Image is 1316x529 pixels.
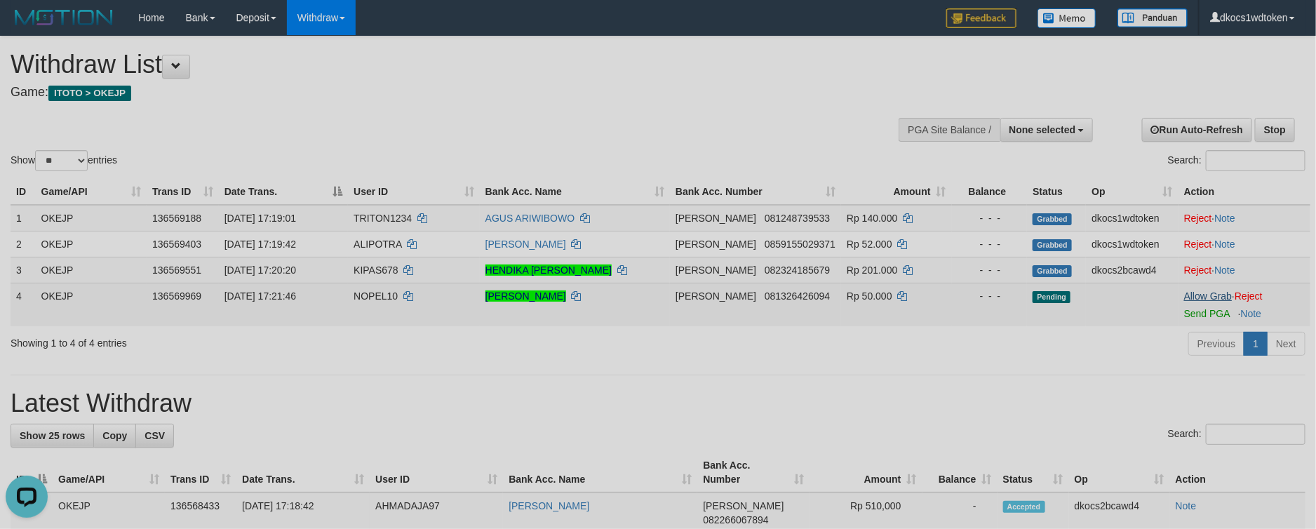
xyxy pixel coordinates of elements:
[11,330,538,350] div: Showing 1 to 4 of 4 entries
[485,213,575,224] a: AGUS ARIWIBOWO
[676,290,756,302] span: [PERSON_NAME]
[1086,257,1178,283] td: dkocs2bcawd4
[224,264,296,276] span: [DATE] 17:20:20
[11,7,117,28] img: MOTION_logo.png
[1179,257,1310,283] td: ·
[480,179,670,205] th: Bank Acc. Name: activate to sort column ascending
[958,289,1022,303] div: - - -
[1003,501,1045,513] span: Accepted
[145,430,165,441] span: CSV
[219,179,348,205] th: Date Trans.: activate to sort column descending
[1184,290,1235,302] span: ·
[958,211,1022,225] div: - - -
[485,239,566,250] a: [PERSON_NAME]
[1027,179,1086,205] th: Status
[847,239,892,250] span: Rp 52.000
[36,283,147,326] td: OKEJP
[1241,308,1262,319] a: Note
[236,453,370,493] th: Date Trans.: activate to sort column ascending
[11,283,36,326] td: 4
[765,213,830,224] span: Copy 081248739533 to clipboard
[11,51,864,79] h1: Withdraw List
[1244,332,1268,356] a: 1
[670,179,841,205] th: Bank Acc. Number: activate to sort column ascending
[1206,150,1305,171] input: Search:
[1142,118,1252,142] a: Run Auto-Refresh
[697,453,810,493] th: Bank Acc. Number: activate to sort column ascending
[354,213,412,224] span: TRITON1234
[1184,239,1212,250] a: Reject
[1117,8,1188,27] img: panduan.png
[998,453,1069,493] th: Status: activate to sort column ascending
[102,430,127,441] span: Copy
[1188,332,1244,356] a: Previous
[841,179,952,205] th: Amount: activate to sort column ascending
[765,264,830,276] span: Copy 082324185679 to clipboard
[847,213,897,224] span: Rp 140.000
[93,424,136,448] a: Copy
[224,239,296,250] span: [DATE] 17:19:42
[765,290,830,302] span: Copy 081326426094 to clipboard
[1214,239,1235,250] a: Note
[765,239,835,250] span: Copy 0859155029371 to clipboard
[485,264,612,276] a: HENDIKA [PERSON_NAME]
[1038,8,1096,28] img: Button%20Memo.svg
[1267,332,1305,356] a: Next
[1235,290,1263,302] a: Reject
[485,290,566,302] a: [PERSON_NAME]
[946,8,1016,28] img: Feedback.jpg
[922,453,998,493] th: Balance: activate to sort column ascending
[165,453,236,493] th: Trans ID: activate to sort column ascending
[509,500,589,511] a: [PERSON_NAME]
[1033,265,1072,277] span: Grabbed
[899,118,1000,142] div: PGA Site Balance /
[11,389,1305,417] h1: Latest Withdraw
[348,179,480,205] th: User ID: activate to sort column ascending
[6,6,48,48] button: Open LiveChat chat widget
[676,213,756,224] span: [PERSON_NAME]
[1179,205,1310,232] td: ·
[152,290,201,302] span: 136569969
[1184,308,1230,319] a: Send PGA
[676,239,756,250] span: [PERSON_NAME]
[1214,264,1235,276] a: Note
[1033,239,1072,251] span: Grabbed
[152,213,201,224] span: 136569188
[11,257,36,283] td: 3
[1168,424,1305,445] label: Search:
[1033,213,1072,225] span: Grabbed
[11,453,53,493] th: ID: activate to sort column descending
[958,237,1022,251] div: - - -
[36,179,147,205] th: Game/API: activate to sort column ascending
[1206,424,1305,445] input: Search:
[1214,213,1235,224] a: Note
[354,239,401,250] span: ALIPOTRA
[354,264,398,276] span: KIPAS678
[48,86,131,101] span: ITOTO > OKEJP
[152,264,201,276] span: 136569551
[1184,213,1212,224] a: Reject
[703,500,784,511] span: [PERSON_NAME]
[1170,453,1305,493] th: Action
[224,290,296,302] span: [DATE] 17:21:46
[53,453,165,493] th: Game/API: activate to sort column ascending
[703,514,768,525] span: Copy 082266067894 to clipboard
[1009,124,1076,135] span: None selected
[35,150,88,171] select: Showentries
[354,290,398,302] span: NOPEL10
[952,179,1028,205] th: Balance
[135,424,174,448] a: CSV
[1086,231,1178,257] td: dkocs1wdtoken
[1179,283,1310,326] td: ·
[847,264,897,276] span: Rp 201.000
[1184,264,1212,276] a: Reject
[11,424,94,448] a: Show 25 rows
[503,453,697,493] th: Bank Acc. Name: activate to sort column ascending
[20,430,85,441] span: Show 25 rows
[147,179,219,205] th: Trans ID: activate to sort column ascending
[1033,291,1070,303] span: Pending
[36,257,147,283] td: OKEJP
[1179,179,1310,205] th: Action
[958,263,1022,277] div: - - -
[36,231,147,257] td: OKEJP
